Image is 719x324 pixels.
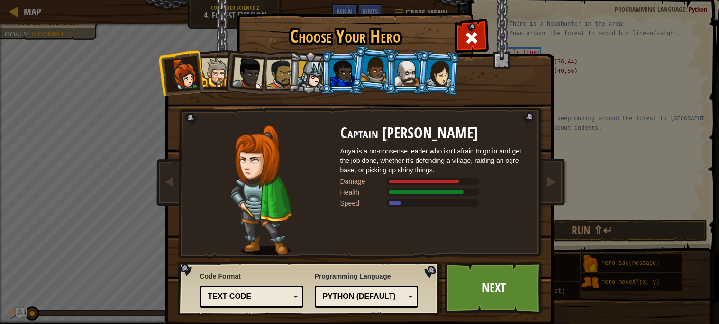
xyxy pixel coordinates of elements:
[191,50,234,93] li: Sir Tharin Thunderfist
[350,45,397,93] li: Arryn Stonewall
[340,146,530,175] div: Anya is a no-nonsense leader who isn't afraid to go in and get the job done, whether it's defendi...
[320,51,363,94] li: Gordon the Stalwart
[340,198,388,208] div: Speed
[323,291,405,302] div: Python (Default)
[222,48,268,94] li: Lady Ida Justheart
[157,49,204,96] li: Captain Anya Weston
[287,50,332,96] li: Hattori Hanzō
[255,51,299,95] li: Alejandro the Duelist
[340,177,388,186] div: Damage
[340,188,530,197] div: Gains 140% of listed Warrior armor health.
[200,271,304,281] span: Code Format
[208,291,290,302] div: Text code
[340,177,530,186] div: Deals 120% of listed Warrior weapon damage.
[445,262,544,314] a: Next
[385,51,428,94] li: Okar Stompfoot
[315,271,419,281] span: Programming Language
[340,188,388,197] div: Health
[340,125,530,142] h2: Captain [PERSON_NAME]
[415,50,461,96] li: Illia Shieldsmith
[178,262,442,316] img: language-selector-background.png
[230,125,292,255] img: captain-pose.png
[239,27,452,46] h1: Choose Your Hero
[340,198,530,208] div: Moves at 6 meters per second.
